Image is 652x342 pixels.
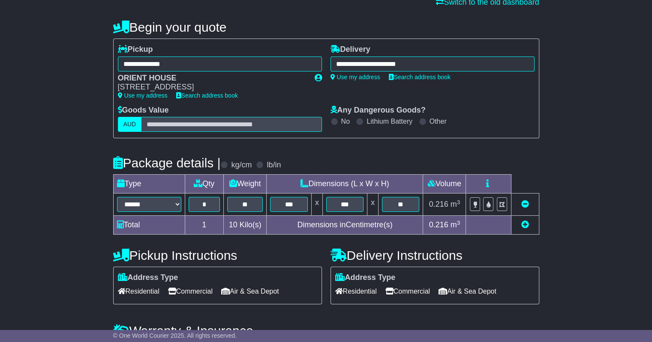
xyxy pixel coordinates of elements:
td: 1 [185,216,223,235]
span: © One World Courier 2025. All rights reserved. [113,332,237,339]
td: Dimensions (L x W x H) [267,175,423,193]
label: Address Type [118,273,178,283]
a: Use my address [331,74,380,80]
a: Search address book [389,74,451,80]
span: m [451,220,460,229]
span: 0.216 [429,220,448,229]
td: Total [113,216,185,235]
span: Air & Sea Depot [439,285,496,298]
label: Address Type [335,273,396,283]
span: Commercial [168,285,213,298]
span: Residential [118,285,159,298]
h4: Begin your quote [113,20,539,34]
div: ORIENT HOUSE [118,74,306,83]
label: Delivery [331,45,370,54]
a: Use my address [118,92,168,99]
h4: Warranty & Insurance [113,324,539,338]
a: Remove this item [521,200,529,208]
sup: 3 [457,199,460,205]
label: Any Dangerous Goods? [331,106,426,115]
td: x [367,193,379,216]
label: Lithium Battery [367,117,412,125]
h4: Pickup Instructions [113,248,322,262]
span: Air & Sea Depot [221,285,279,298]
span: 10 [229,220,237,229]
label: Pickup [118,45,153,54]
span: 0.216 [429,200,448,208]
td: Type [113,175,185,193]
td: Qty [185,175,223,193]
a: Search address book [176,92,238,99]
h4: Delivery Instructions [331,248,539,262]
label: kg/cm [231,161,252,170]
h4: Package details | [113,156,221,170]
td: Weight [223,175,267,193]
td: Dimensions in Centimetre(s) [267,216,423,235]
td: Kilo(s) [223,216,267,235]
a: Add new item [521,220,529,229]
label: No [341,117,350,125]
sup: 3 [457,220,460,226]
label: Goods Value [118,106,169,115]
td: x [311,193,322,216]
label: Other [430,117,447,125]
span: Residential [335,285,377,298]
td: Volume [423,175,466,193]
label: AUD [118,117,142,132]
div: [STREET_ADDRESS] [118,83,306,92]
span: m [451,200,460,208]
span: Commercial [385,285,430,298]
label: lb/in [267,161,281,170]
